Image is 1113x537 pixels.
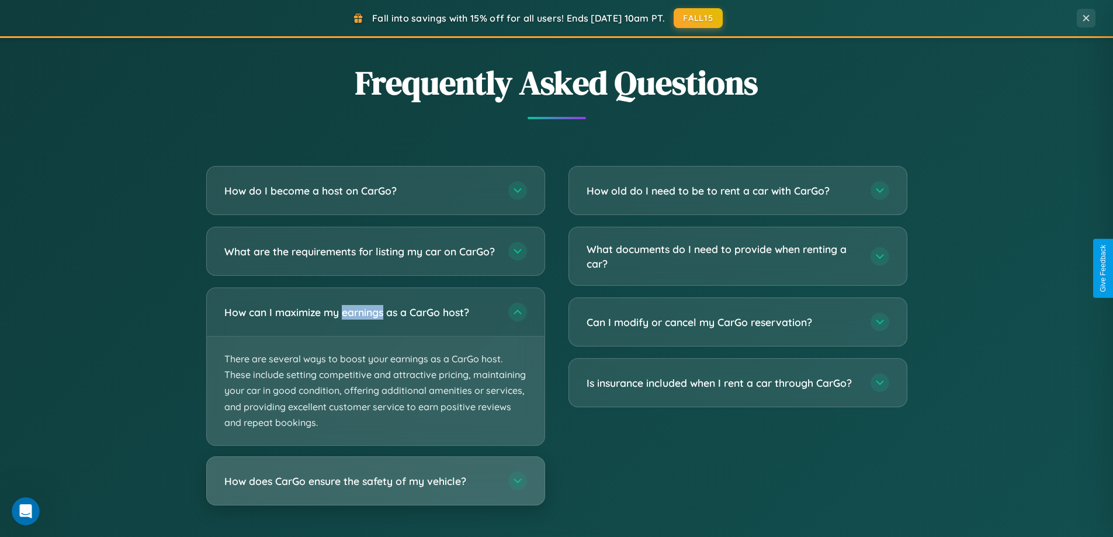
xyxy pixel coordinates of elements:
[224,244,497,259] h3: What are the requirements for listing my car on CarGo?
[224,474,497,489] h3: How does CarGo ensure the safety of my vehicle?
[224,183,497,198] h3: How do I become a host on CarGo?
[587,376,859,390] h3: Is insurance included when I rent a car through CarGo?
[587,183,859,198] h3: How old do I need to be to rent a car with CarGo?
[587,315,859,330] h3: Can I modify or cancel my CarGo reservation?
[587,242,859,271] h3: What documents do I need to provide when renting a car?
[224,305,497,320] h3: How can I maximize my earnings as a CarGo host?
[372,12,665,24] span: Fall into savings with 15% off for all users! Ends [DATE] 10am PT.
[674,8,723,28] button: FALL15
[206,60,907,105] h2: Frequently Asked Questions
[207,337,545,445] p: There are several ways to boost your earnings as a CarGo host. These include setting competitive ...
[12,497,40,525] iframe: Intercom live chat
[1099,245,1107,292] div: Give Feedback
